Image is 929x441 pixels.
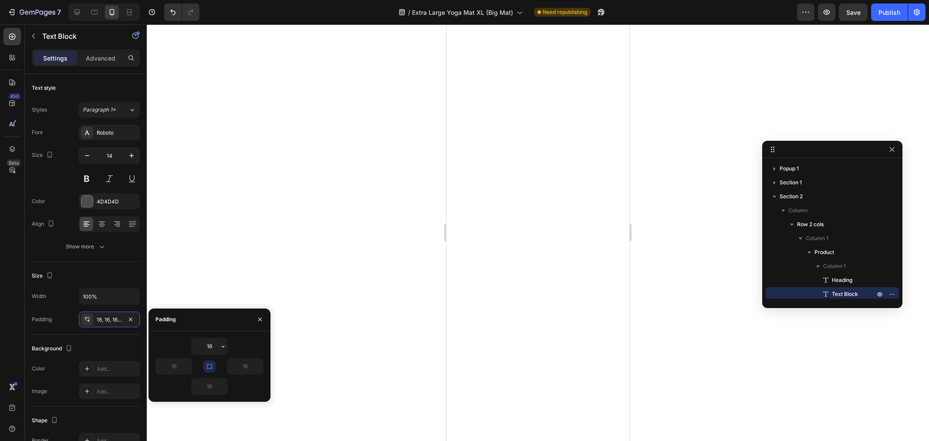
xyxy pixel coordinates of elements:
[8,93,21,100] div: 450
[32,292,46,300] div: Width
[79,102,140,118] button: Paragraph 1*
[7,159,21,166] div: Beta
[43,54,68,63] p: Settings
[780,178,802,187] span: Section 1
[871,3,908,21] button: Publish
[97,129,138,137] div: Roboto
[32,415,60,427] div: Shape
[227,359,263,374] input: Auto
[156,359,192,374] input: Auto
[3,3,65,21] button: 7
[192,379,227,394] input: Auto
[164,3,199,21] div: Undo/Redo
[97,388,138,396] div: Add...
[83,106,116,114] span: Paragraph 1*
[408,8,410,17] span: /
[32,387,47,395] div: Image
[32,106,47,114] div: Styles
[832,290,858,299] span: Text Block
[543,8,587,16] span: Need republishing
[79,288,139,304] input: Auto
[42,31,116,41] p: Text Block
[839,3,868,21] button: Save
[846,9,861,16] span: Save
[32,315,52,323] div: Padding
[32,197,45,205] div: Color
[878,8,900,17] div: Publish
[32,149,55,161] div: Size
[32,343,74,355] div: Background
[788,206,807,215] span: Column
[823,262,846,271] span: Column 1
[32,129,43,136] div: Font
[780,192,803,201] span: Section 2
[32,84,56,92] div: Text style
[155,315,176,323] div: Padding
[66,242,106,251] div: Show more
[32,218,56,230] div: Align
[832,276,852,285] span: Heading
[32,365,45,373] div: Color
[32,239,140,254] button: Show more
[86,54,115,63] p: Advanced
[899,398,920,419] iframe: To enrich screen reader interactions, please activate Accessibility in Grammarly extension settings
[97,316,122,324] div: 16, 16, 16, 16
[806,234,828,243] span: Column 1
[780,164,799,173] span: Popup 1
[192,339,227,354] input: Auto
[97,365,138,373] div: Add...
[32,270,55,282] div: Size
[446,24,629,441] iframe: To enrich screen reader interactions, please activate Accessibility in Grammarly extension settings
[97,198,138,206] div: 4D4D4D
[412,8,513,17] span: Extra Large Yoga Mat XL (Big Mat)
[57,7,61,17] p: 7
[797,220,824,229] span: Row 2 cols
[814,248,834,257] span: Product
